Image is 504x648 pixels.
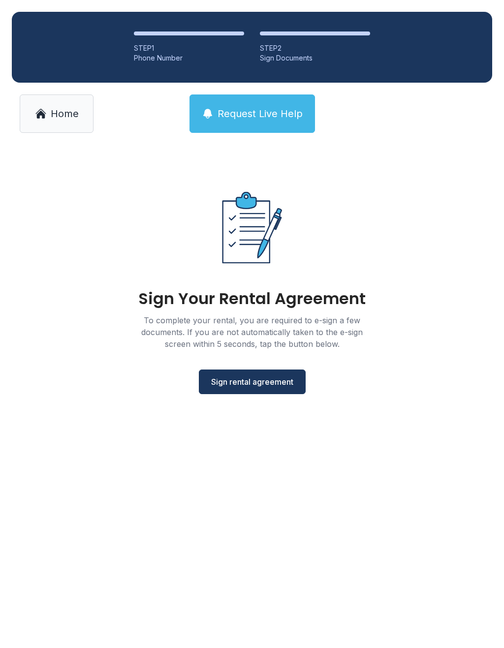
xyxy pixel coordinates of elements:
[211,376,293,388] span: Sign rental agreement
[51,107,79,121] span: Home
[134,53,244,63] div: Phone Number
[260,53,370,63] div: Sign Documents
[129,314,375,350] div: To complete your rental, you are required to e-sign a few documents. If you are not automatically...
[218,107,303,121] span: Request Live Help
[134,43,244,53] div: STEP 1
[138,291,366,307] div: Sign Your Rental Agreement
[201,176,303,279] img: Rental agreement document illustration
[260,43,370,53] div: STEP 2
